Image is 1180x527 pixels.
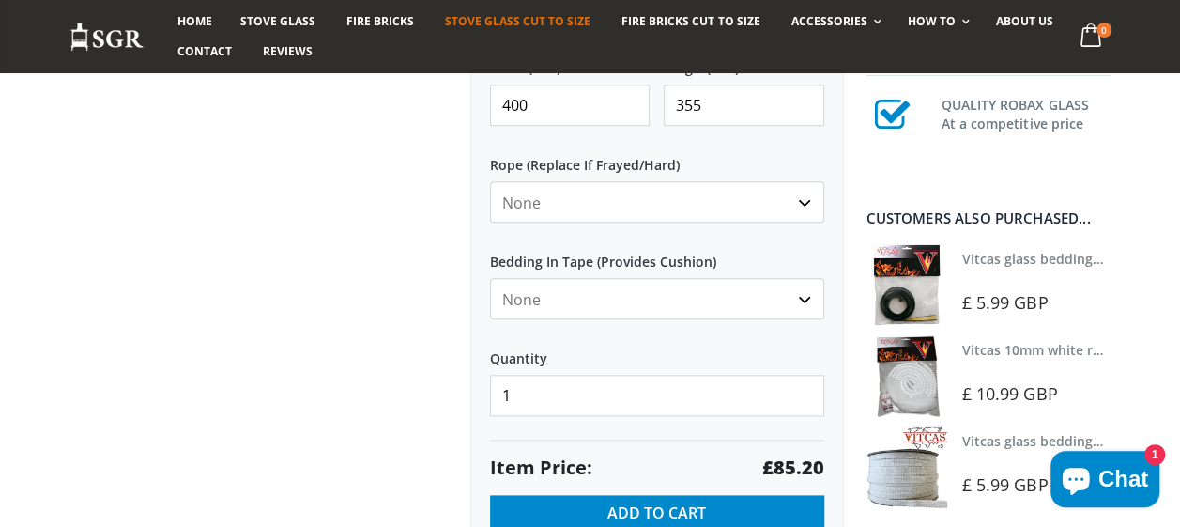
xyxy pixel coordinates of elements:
span: Fire Bricks Cut To Size [621,13,759,29]
h3: QUALITY ROBAX GLASS At a competitive price [941,92,1111,133]
a: Stove Glass [226,7,329,37]
span: Home [177,13,212,29]
strong: £85.20 [762,455,824,481]
span: Item Price: [490,455,592,481]
label: Rope (Replace If Frayed/Hard) [490,140,824,174]
img: Stove Glass Replacement [69,22,145,53]
inbox-online-store-chat: Shopify online store chat [1045,451,1165,512]
span: Reviews [263,43,313,59]
a: About us [982,7,1067,37]
a: 0 [1072,19,1111,55]
a: Accessories [776,7,890,37]
span: £ 5.99 GBP [961,473,1048,496]
span: Stove Glass [240,13,315,29]
span: Add to Cart [607,503,706,523]
a: How To [894,7,979,37]
a: Fire Bricks Cut To Size [607,7,774,37]
span: Contact [177,43,232,59]
img: Vitcas stove glass bedding in tape [866,244,947,326]
span: Stove Glass Cut To Size [445,13,590,29]
span: About us [996,13,1053,29]
a: Home [163,7,226,37]
span: 0 [1096,23,1111,38]
span: £ 5.99 GBP [961,291,1048,314]
span: How To [908,13,956,29]
label: Quantity [490,333,824,367]
a: Reviews [249,37,327,67]
span: Accessories [790,13,866,29]
div: Customers also purchased... [866,211,1111,225]
a: Fire Bricks [332,7,428,37]
span: £ 10.99 GBP [961,382,1057,405]
span: Fire Bricks [346,13,414,29]
img: Vitcas white rope, glue and gloves kit 10mm [866,335,947,417]
a: Contact [163,37,246,67]
img: Vitcas stove glass bedding in tape [866,426,947,508]
a: Stove Glass Cut To Size [431,7,605,37]
label: Bedding In Tape (Provides Cushion) [490,237,824,271]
